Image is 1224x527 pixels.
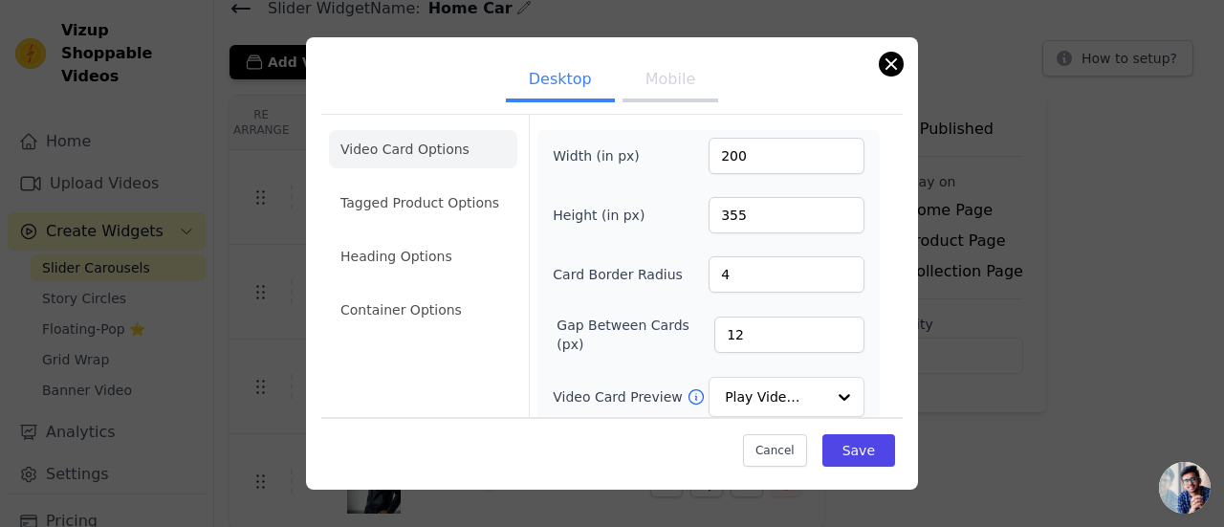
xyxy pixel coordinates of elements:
button: Save [822,434,895,467]
li: Heading Options [329,237,517,275]
label: Width (in px) [553,146,657,165]
li: Video Card Options [329,130,517,168]
button: Cancel [743,434,807,467]
label: Gap Between Cards (px) [557,316,714,354]
label: Video Card Preview [553,387,686,406]
li: Container Options [329,291,517,329]
div: Open chat [1159,462,1211,514]
li: Tagged Product Options [329,184,517,222]
button: Close modal [880,53,903,76]
label: Height (in px) [553,206,657,225]
button: Mobile [623,60,718,102]
label: Card Border Radius [553,265,683,284]
button: Desktop [506,60,615,102]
